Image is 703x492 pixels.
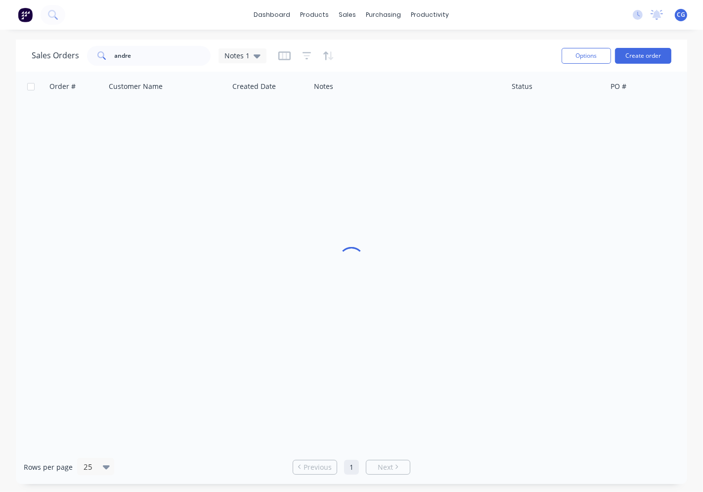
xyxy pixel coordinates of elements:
[115,46,211,66] input: Search...
[49,82,76,91] div: Order #
[293,462,337,472] a: Previous page
[378,462,393,472] span: Next
[366,462,410,472] a: Next page
[615,48,671,64] button: Create order
[109,82,163,91] div: Customer Name
[562,48,611,64] button: Options
[406,7,454,22] div: productivity
[304,462,332,472] span: Previous
[18,7,33,22] img: Factory
[344,460,359,475] a: Page 1 is your current page
[677,10,685,19] span: CG
[512,82,532,91] div: Status
[289,460,414,475] ul: Pagination
[249,7,296,22] a: dashboard
[334,7,361,22] div: sales
[296,7,334,22] div: products
[611,82,626,91] div: PO #
[314,82,333,91] div: Notes
[232,82,276,91] div: Created Date
[24,462,73,472] span: Rows per page
[361,7,406,22] div: purchasing
[32,51,79,60] h1: Sales Orders
[224,50,250,61] span: Notes 1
